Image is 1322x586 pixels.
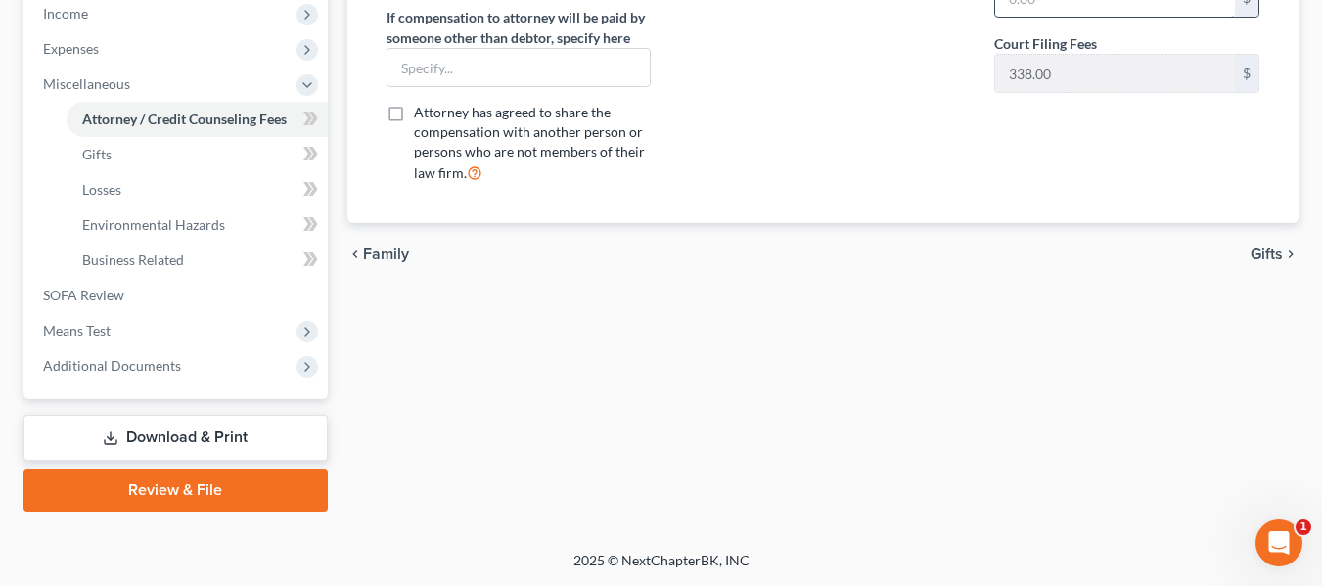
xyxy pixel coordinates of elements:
button: chevron_left Family [347,247,409,262]
span: Gifts [82,146,112,162]
span: SOFA Review [43,287,124,303]
a: Environmental Hazards [67,207,328,243]
input: Specify... [387,49,651,86]
input: 0.00 [995,55,1235,92]
span: 1 [1296,519,1311,535]
a: Business Related [67,243,328,278]
i: chevron_right [1283,247,1299,262]
span: Additional Documents [43,357,181,374]
span: Gifts [1251,247,1283,262]
span: Miscellaneous [43,75,130,92]
iframe: Intercom live chat [1255,519,1302,566]
span: Income [43,5,88,22]
a: Attorney / Credit Counseling Fees [67,102,328,137]
a: Gifts [67,137,328,172]
i: chevron_left [347,247,363,262]
a: Download & Print [23,415,328,461]
div: $ [1235,55,1258,92]
div: 2025 © NextChapterBK, INC [104,551,1219,586]
span: Expenses [43,40,99,57]
span: Business Related [82,251,184,268]
span: Losses [82,181,121,198]
span: Attorney / Credit Counseling Fees [82,111,287,127]
span: Means Test [43,322,111,338]
a: Losses [67,172,328,207]
a: SOFA Review [27,278,328,313]
label: Court Filing Fees [994,33,1097,54]
label: If compensation to attorney will be paid by someone other than debtor, specify here [387,7,652,48]
button: Gifts chevron_right [1251,247,1299,262]
a: Review & File [23,469,328,512]
span: Attorney has agreed to share the compensation with another person or persons who are not members ... [414,104,645,181]
span: Environmental Hazards [82,216,225,233]
span: Family [363,247,409,262]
